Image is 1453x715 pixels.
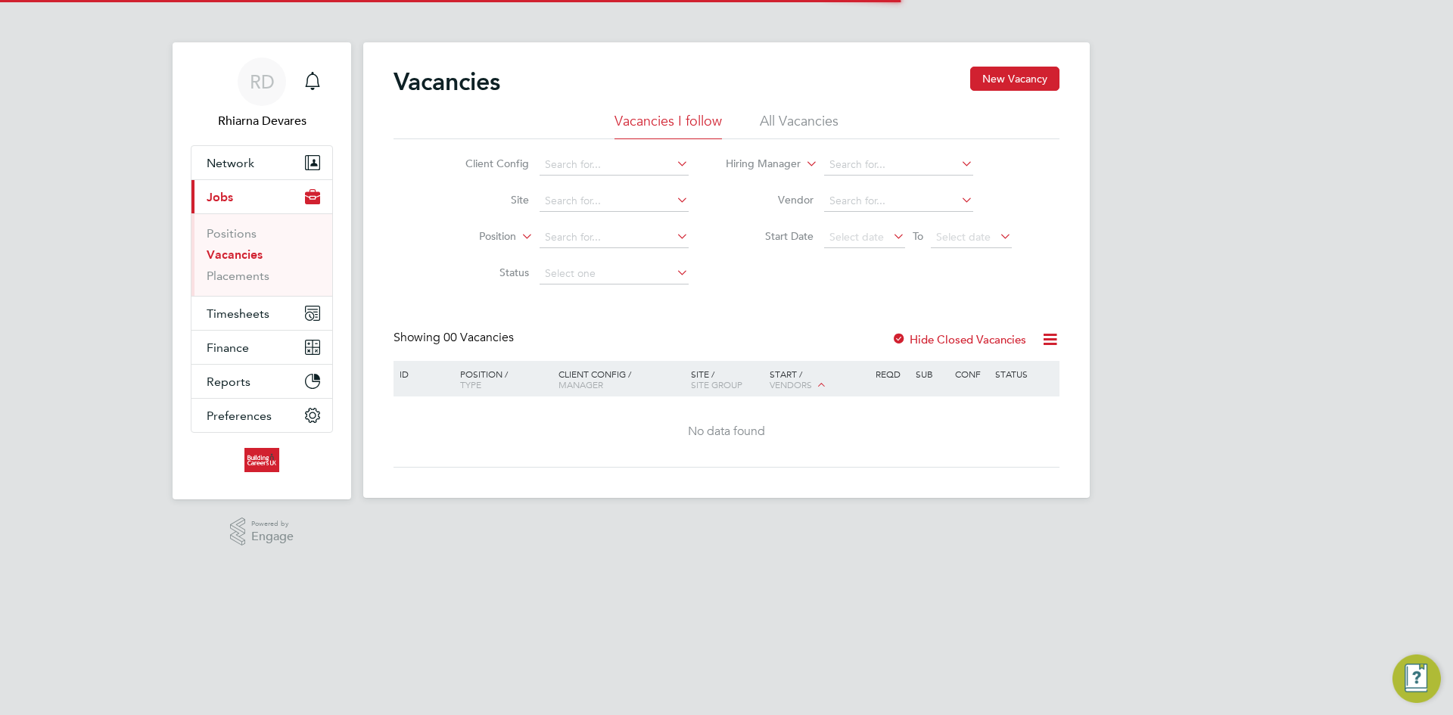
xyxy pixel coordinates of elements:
img: buildingcareersuk-logo-retina.png [244,448,278,472]
li: Vacancies I follow [614,112,722,139]
div: Showing [394,330,517,346]
a: Powered byEngage [230,518,294,546]
a: Positions [207,226,257,241]
span: RD [250,72,275,92]
label: Client Config [442,157,529,170]
span: Select date [829,230,884,244]
label: Hide Closed Vacancies [891,332,1026,347]
h2: Vacancies [394,67,500,97]
button: Reports [191,365,332,398]
div: Site / [687,361,767,397]
input: Search for... [824,191,973,212]
a: Placements [207,269,269,283]
input: Search for... [824,154,973,176]
span: Timesheets [207,306,269,321]
input: Select one [540,263,689,284]
div: Sub [912,361,951,387]
label: Position [429,229,516,244]
span: Reports [207,375,250,389]
span: Jobs [207,190,233,204]
span: Rhiarna Devares [191,112,333,130]
span: Select date [936,230,991,244]
label: Site [442,193,529,207]
a: Vacancies [207,247,263,262]
div: No data found [396,424,1057,440]
button: Jobs [191,180,332,213]
span: Site Group [691,378,742,390]
div: Reqd [872,361,911,387]
button: Engage Resource Center [1392,654,1441,703]
input: Search for... [540,191,689,212]
button: Timesheets [191,297,332,330]
span: To [908,226,928,246]
a: RDRhiarna Devares [191,58,333,130]
div: Start / [766,361,872,399]
nav: Main navigation [173,42,351,499]
span: Engage [251,530,294,543]
a: Go to home page [191,448,333,472]
div: Position / [449,361,555,397]
div: ID [396,361,449,387]
div: Jobs [191,213,332,296]
div: Client Config / [555,361,687,397]
label: Vendor [726,193,814,207]
span: Type [460,378,481,390]
button: Network [191,146,332,179]
span: Preferences [207,409,272,423]
label: Start Date [726,229,814,243]
button: Finance [191,331,332,364]
div: Status [991,361,1057,387]
input: Search for... [540,227,689,248]
li: All Vacancies [760,112,839,139]
div: Conf [951,361,991,387]
label: Hiring Manager [714,157,801,172]
span: Powered by [251,518,294,530]
button: New Vacancy [970,67,1059,91]
label: Status [442,266,529,279]
span: Manager [558,378,603,390]
span: Finance [207,340,249,355]
span: Vendors [770,378,812,390]
span: Network [207,156,254,170]
span: 00 Vacancies [443,330,514,345]
button: Preferences [191,399,332,432]
input: Search for... [540,154,689,176]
